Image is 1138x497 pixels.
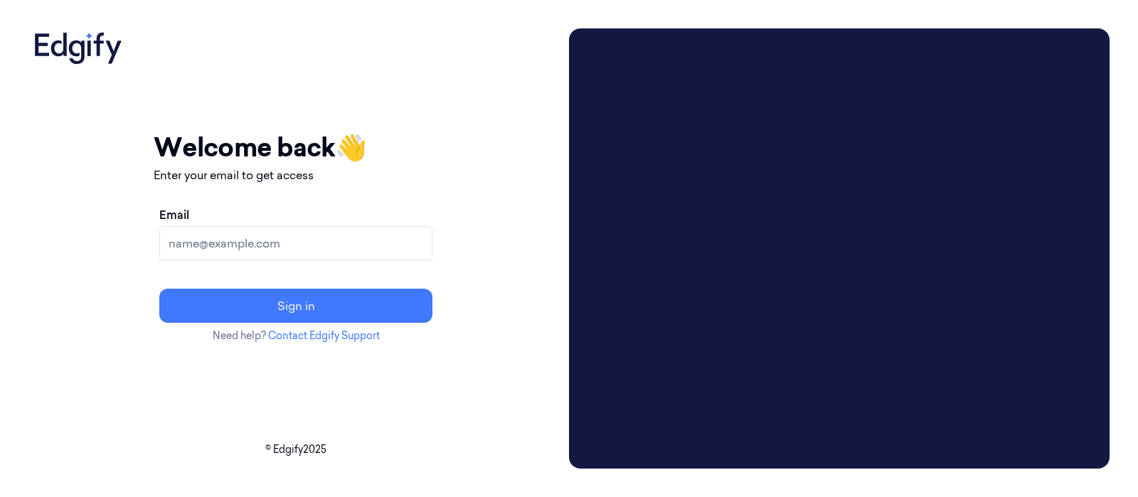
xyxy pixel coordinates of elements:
input: name@example.com [159,226,432,260]
h1: Welcome back 👋 [154,128,438,166]
p: Enter your email to get access [154,166,438,183]
button: Sign in [159,289,432,323]
a: Contact Edgify Support [268,329,380,342]
p: © Edgify 2025 [28,442,563,457]
label: Email [159,206,189,223]
p: Need help? [154,328,438,343]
